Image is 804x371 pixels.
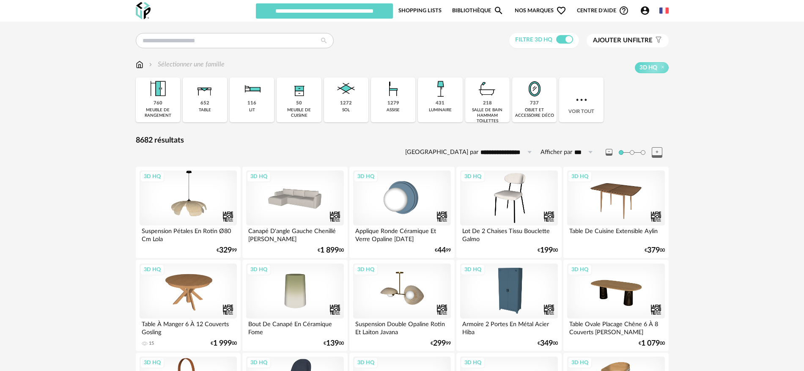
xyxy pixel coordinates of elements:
a: 3D HQ Table Ovale Placage Chêne 6 À 8 Couverts [PERSON_NAME] €1 07900 [563,260,668,351]
span: 379 [647,247,660,253]
div: 3D HQ [568,357,592,368]
span: Help Circle Outline icon [619,5,629,16]
div: Bout De Canapé En Céramique Fome [246,319,343,335]
div: luminaire [429,107,452,113]
div: Suspension Double Opaline Rotin Et Laiton Javana [353,319,450,335]
div: 3D HQ [354,264,378,275]
div: € 00 [211,341,237,346]
div: Suspension Pétales En Rotin Ø80 Cm Lola [140,225,237,242]
div: Armoire 2 Portes En Métal Acier Hiba [460,319,557,335]
div: € 00 [318,247,344,253]
span: Filter icon [653,36,662,45]
span: 44 [437,247,446,253]
div: € 00 [324,341,344,346]
img: OXP [136,2,151,19]
a: 3D HQ Table À Manger 6 À 12 Couverts Gosling 15 €1 99900 [136,260,241,351]
span: 1 999 [213,341,232,346]
div: 760 [154,100,162,107]
div: table [199,107,211,113]
a: 3D HQ Applique Ronde Céramique Et Verre Opaline [DATE] €4499 [349,167,454,258]
div: Table Ovale Placage Chêne 6 À 8 Couverts [PERSON_NAME] [567,319,664,335]
div: 8682 résultats [136,136,669,146]
div: 3D HQ [140,357,165,368]
div: 116 [247,100,256,107]
div: 431 [436,100,445,107]
a: 3D HQ Lot De 2 Chaises Tissu Bouclette Galmo €19900 [456,167,561,258]
span: Ajouter un [593,37,633,44]
div: Canapé D'angle Gauche Chenillé [PERSON_NAME] [246,225,343,242]
span: 139 [326,341,339,346]
div: € 00 [639,341,665,346]
img: svg+xml;base64,PHN2ZyB3aWR0aD0iMTYiIGhlaWdodD0iMTciIHZpZXdCb3g9IjAgMCAxNiAxNyIgZmlsbD0ibm9uZSIgeG... [136,60,143,69]
img: Meuble%20de%20rangement.png [146,77,169,100]
div: Table De Cuisine Extensible Aylin [567,225,664,242]
span: Heart Outline icon [556,5,566,16]
div: lit [249,107,255,113]
img: more.7b13dc1.svg [574,92,589,107]
span: 1 079 [641,341,660,346]
div: € 99 [217,247,237,253]
a: BibliothèqueMagnify icon [452,3,504,19]
span: 329 [219,247,232,253]
div: assise [387,107,400,113]
span: Magnify icon [494,5,504,16]
span: 299 [433,341,446,346]
div: Voir tout [559,77,604,122]
div: 3D HQ [461,264,485,275]
img: Rangement.png [288,77,310,100]
img: Literie.png [241,77,263,100]
div: 3D HQ [568,264,592,275]
div: 3D HQ [247,171,271,182]
span: 1 899 [320,247,339,253]
img: svg+xml;base64,PHN2ZyB3aWR0aD0iMTYiIGhlaWdodD0iMTYiIHZpZXdCb3g9IjAgMCAxNiAxNiIgZmlsbD0ibm9uZSIgeG... [147,60,154,69]
div: meuble de cuisine [279,107,318,118]
div: € 00 [538,341,558,346]
a: Shopping Lists [398,3,442,19]
span: Nos marques [515,3,566,19]
div: 3D HQ [461,171,485,182]
img: Assise.png [382,77,405,100]
span: Filtre 3D HQ [515,37,552,43]
div: objet et accessoire déco [515,107,554,118]
div: sol [342,107,350,113]
div: € 00 [538,247,558,253]
div: 3D HQ [461,357,485,368]
img: Miroir.png [523,77,546,100]
img: Table.png [193,77,216,100]
label: [GEOGRAPHIC_DATA] par [405,148,478,157]
div: 3D HQ [354,171,378,182]
span: 349 [540,341,553,346]
span: Account Circle icon [640,5,650,16]
div: Lot De 2 Chaises Tissu Bouclette Galmo [460,225,557,242]
div: € 99 [435,247,451,253]
a: 3D HQ Armoire 2 Portes En Métal Acier Hiba €34900 [456,260,561,351]
span: filtre [593,36,653,45]
div: € 99 [431,341,451,346]
div: 3D HQ [247,357,271,368]
div: 3D HQ [354,357,378,368]
span: Centre d'aideHelp Circle Outline icon [577,5,629,16]
img: Luminaire.png [429,77,452,100]
span: 199 [540,247,553,253]
div: 1279 [387,100,399,107]
img: fr [659,6,669,15]
div: € 00 [645,247,665,253]
div: 218 [483,100,492,107]
span: 3D HQ [639,64,657,71]
div: Sélectionner une famille [147,60,225,69]
div: 3D HQ [568,171,592,182]
img: Salle%20de%20bain.png [476,77,499,100]
div: 1272 [340,100,352,107]
div: 652 [200,100,209,107]
a: 3D HQ Suspension Pétales En Rotin Ø80 Cm Lola €32999 [136,167,241,258]
div: 3D HQ [140,264,165,275]
a: 3D HQ Canapé D'angle Gauche Chenillé [PERSON_NAME] €1 89900 [242,167,347,258]
span: Account Circle icon [640,5,654,16]
a: 3D HQ Bout De Canapé En Céramique Fome €13900 [242,260,347,351]
a: 3D HQ Table De Cuisine Extensible Aylin €37900 [563,167,668,258]
div: 50 [296,100,302,107]
div: salle de bain hammam toilettes [468,107,507,124]
div: Applique Ronde Céramique Et Verre Opaline [DATE] [353,225,450,242]
div: 3D HQ [140,171,165,182]
div: Table À Manger 6 À 12 Couverts Gosling [140,319,237,335]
